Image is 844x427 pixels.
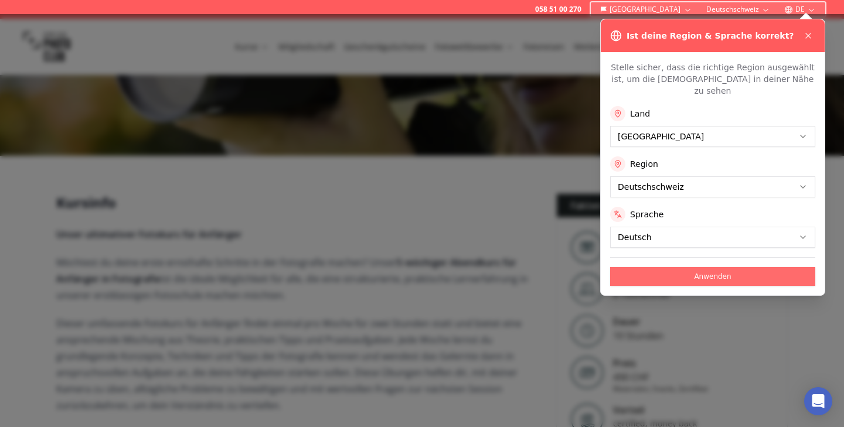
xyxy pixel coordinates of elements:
[627,30,794,42] h3: Ist deine Region & Sprache korrekt?
[610,267,815,286] button: Anwenden
[595,2,697,16] button: [GEOGRAPHIC_DATA]
[804,387,832,415] div: Open Intercom Messenger
[535,5,581,14] a: 058 51 00 270
[630,108,650,119] label: Land
[630,158,658,170] label: Region
[780,2,821,16] button: DE
[630,209,663,220] label: Sprache
[610,62,815,97] p: Stelle sicher, dass die richtige Region ausgewählt ist, um die [DEMOGRAPHIC_DATA] in deiner Nähe ...
[702,2,775,16] button: Deutschschweiz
